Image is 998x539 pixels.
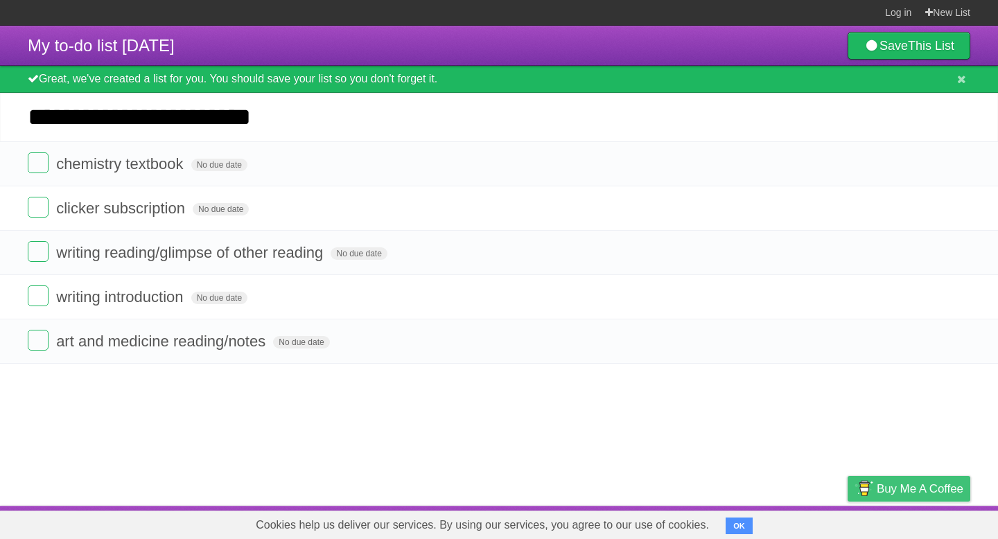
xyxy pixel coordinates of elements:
[242,511,723,539] span: Cookies help us deliver our services. By using our services, you agree to our use of cookies.
[56,333,269,350] span: art and medicine reading/notes
[56,244,326,261] span: writing reading/glimpse of other reading
[848,476,970,502] a: Buy me a coffee
[855,477,873,500] img: Buy me a coffee
[782,509,813,536] a: Terms
[28,36,175,55] span: My to-do list [DATE]
[191,159,247,171] span: No due date
[56,155,186,173] span: chemistry textbook
[28,241,49,262] label: Done
[726,518,753,534] button: OK
[56,288,186,306] span: writing introduction
[883,509,970,536] a: Suggest a feature
[331,247,387,260] span: No due date
[908,39,954,53] b: This List
[191,292,247,304] span: No due date
[28,330,49,351] label: Done
[28,152,49,173] label: Done
[830,509,866,536] a: Privacy
[848,32,970,60] a: SaveThis List
[56,200,189,217] span: clicker subscription
[877,477,963,501] span: Buy me a coffee
[709,509,765,536] a: Developers
[28,197,49,218] label: Done
[273,336,329,348] span: No due date
[28,285,49,306] label: Done
[663,509,692,536] a: About
[193,203,249,215] span: No due date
